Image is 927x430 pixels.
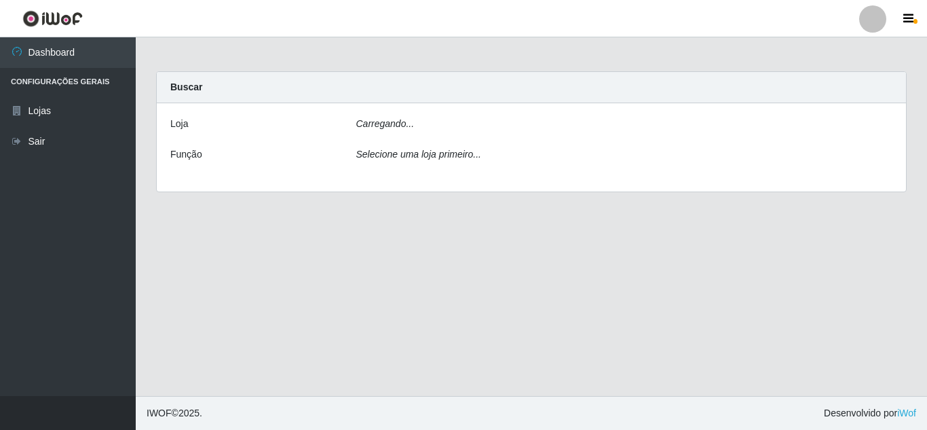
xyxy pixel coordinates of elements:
[147,408,172,418] span: IWOF
[147,406,202,420] span: © 2025 .
[356,118,415,129] i: Carregando...
[170,82,202,92] strong: Buscar
[170,117,188,131] label: Loja
[22,10,83,27] img: CoreUI Logo
[170,147,202,162] label: Função
[824,406,916,420] span: Desenvolvido por
[356,149,481,160] i: Selecione uma loja primeiro...
[897,408,916,418] a: iWof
